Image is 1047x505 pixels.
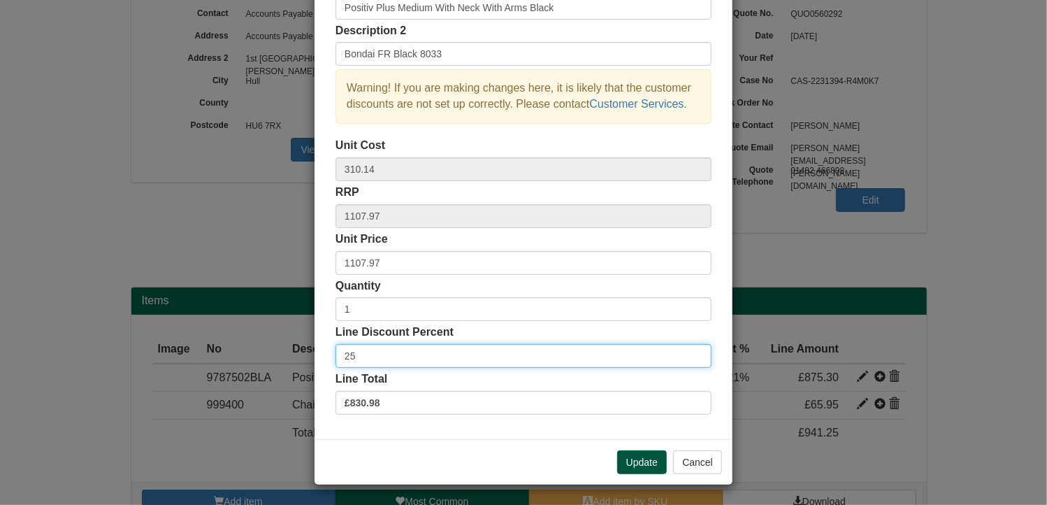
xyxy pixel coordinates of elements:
label: RRP [335,185,359,201]
a: Customer Services [589,98,684,110]
button: Cancel [673,450,722,474]
label: Line Total [335,371,387,387]
button: Update [617,450,667,474]
label: £830.98 [335,391,712,415]
div: Warning! If you are making changes here, it is likely that the customer discounts are not set up ... [335,69,712,124]
label: Description 2 [335,23,406,39]
label: Line Discount Percent [335,325,454,341]
label: Unit Price [335,232,388,248]
label: Unit Cost [335,138,385,154]
label: Quantity [335,278,381,294]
